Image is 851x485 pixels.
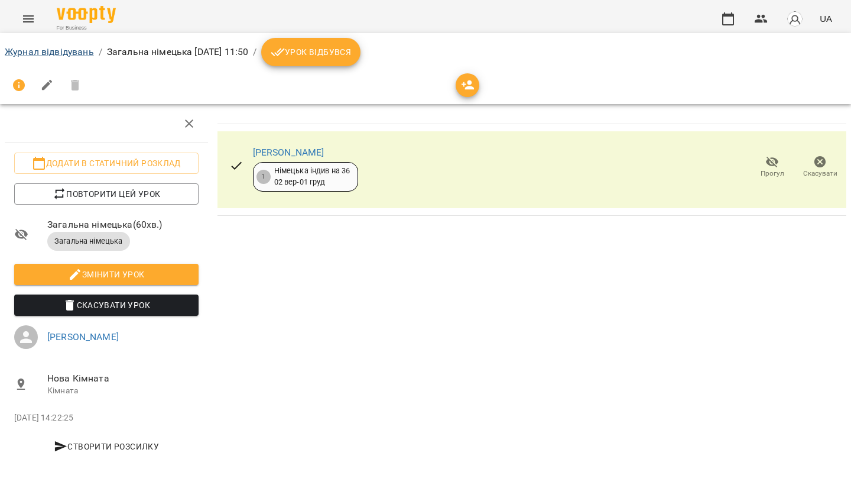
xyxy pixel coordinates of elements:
button: Menu [14,5,43,33]
span: Загальна німецька ( 60 хв. ) [47,218,199,232]
p: [DATE] 14:22:25 [14,412,199,424]
img: avatar_s.png [787,11,803,27]
button: Повторити цей урок [14,183,199,205]
button: Скасувати [796,151,844,184]
p: Загальна німецька [DATE] 11:50 [107,45,248,59]
button: Урок відбувся [261,38,360,66]
button: Прогул [748,151,796,184]
button: Змінити урок [14,264,199,285]
span: Повторити цей урок [24,187,189,201]
p: Кімната [47,385,199,397]
button: Створити розсилку [14,436,199,457]
a: Журнал відвідувань [5,46,94,57]
button: UA [815,8,837,30]
span: Додати в статичний розклад [24,156,189,170]
span: Змінити урок [24,267,189,282]
span: Створити розсилку [19,439,194,454]
span: Скасувати Урок [24,298,189,312]
a: [PERSON_NAME] [253,147,324,158]
div: Німецька індив на 36 02 вер - 01 груд [274,166,350,187]
img: Voopty Logo [57,6,116,23]
div: 1 [256,170,271,184]
span: UA [820,12,832,25]
span: Загальна німецька [47,236,130,247]
li: / [99,45,102,59]
nav: breadcrumb [5,38,846,66]
span: For Business [57,24,116,32]
span: Скасувати [803,169,837,179]
span: Нова Кімната [47,371,199,386]
span: Урок відбувся [271,45,351,59]
li: / [253,45,256,59]
span: Прогул [761,169,784,179]
button: Скасувати Урок [14,295,199,316]
a: [PERSON_NAME] [47,331,119,342]
button: Додати в статичний розклад [14,153,199,174]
